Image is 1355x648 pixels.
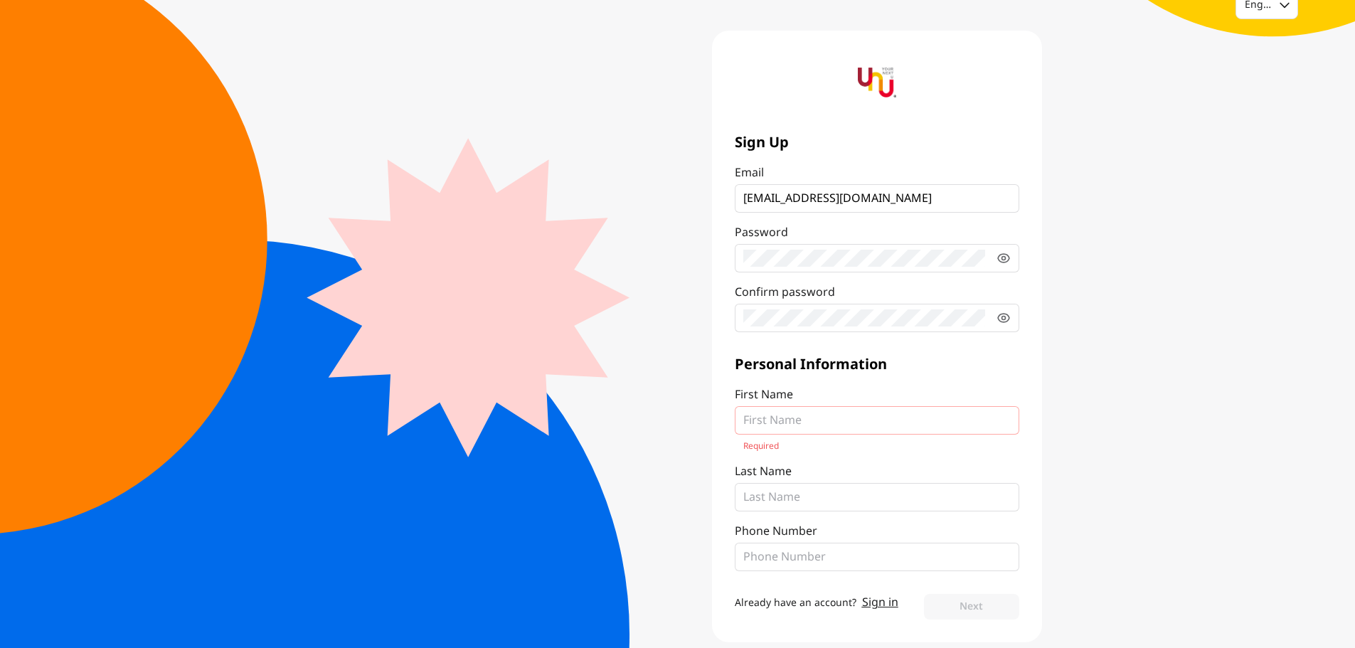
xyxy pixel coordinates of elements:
[743,250,985,267] input: Password
[735,355,1019,375] span: Personal Information
[743,548,1011,565] input: Phone Number
[743,489,1011,506] input: Last Name
[743,440,1011,452] p: Required
[743,309,985,326] input: Confirm password
[735,463,792,480] p: Last Name
[735,164,764,181] p: Email
[735,224,788,241] p: Password
[735,133,1019,153] span: Sign Up
[862,594,898,611] a: Sign in
[743,190,1011,207] input: Email
[735,386,793,403] p: First Name
[735,284,835,301] p: Confirm password
[735,523,817,540] p: Phone Number
[743,412,1011,429] input: First NameRequired
[735,595,856,610] span: Already have an account?
[858,63,896,102] img: yournextu-logo-vertical-compact-v2.png
[924,594,1019,620] button: Next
